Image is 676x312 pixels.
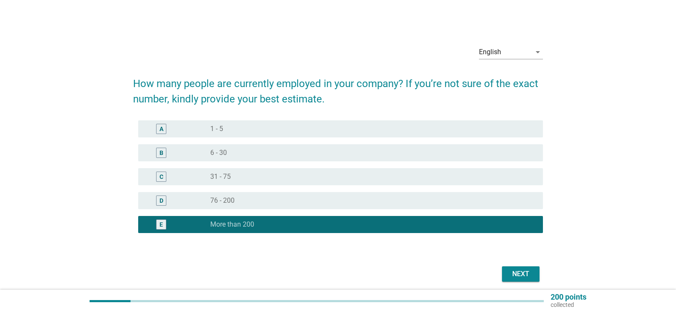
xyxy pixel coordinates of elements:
div: E [160,220,163,229]
button: Next [502,266,540,282]
p: collected [551,301,586,309]
div: English [479,48,501,56]
label: 6 - 30 [210,149,227,157]
h2: How many people are currently employed in your company? If you’re not sure of the exact number, k... [133,67,543,107]
label: More than 200 [210,220,254,229]
label: 1 - 5 [210,125,223,133]
div: A [160,125,163,134]
div: C [160,172,163,181]
div: Next [509,269,533,279]
label: 76 - 200 [210,196,235,205]
p: 200 points [551,293,586,301]
div: B [160,149,163,157]
label: 31 - 75 [210,172,231,181]
i: arrow_drop_down [533,47,543,57]
div: D [160,196,163,205]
